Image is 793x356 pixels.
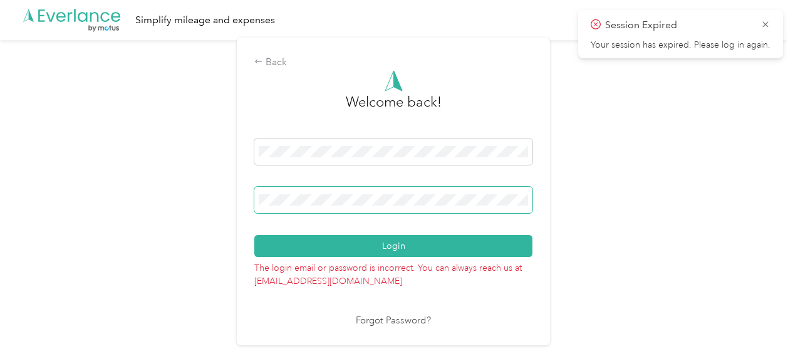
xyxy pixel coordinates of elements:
[254,235,532,257] button: Login
[254,55,532,70] div: Back
[346,92,442,125] h3: greeting
[605,18,752,33] p: Session Expired
[135,13,275,28] div: Simplify mileage and expenses
[254,257,532,288] p: The login email or password is incorrect. You can always reach us at [EMAIL_ADDRESS][DOMAIN_NAME]
[356,314,431,328] a: Forgot Password?
[591,39,770,51] p: Your session has expired. Please log in again.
